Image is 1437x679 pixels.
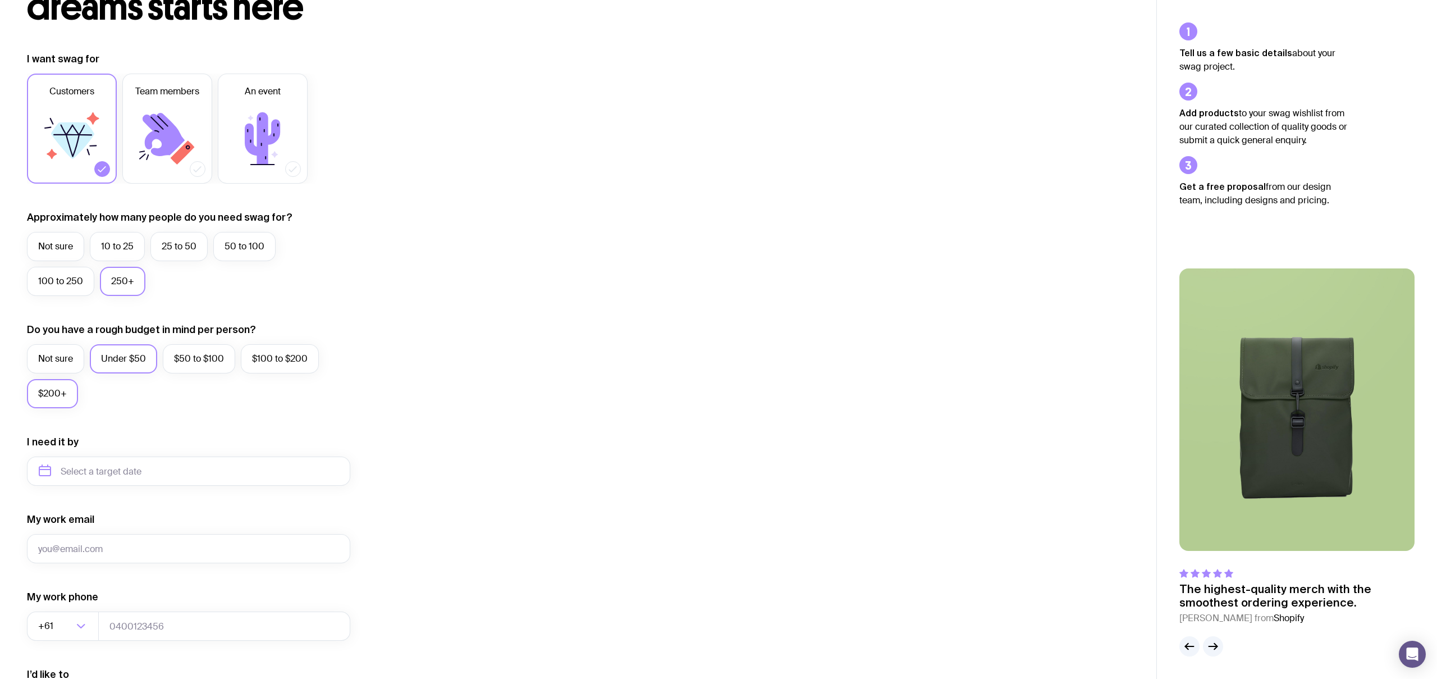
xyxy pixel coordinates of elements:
[245,85,281,98] span: An event
[98,612,350,641] input: 0400123456
[49,85,94,98] span: Customers
[1179,48,1292,58] strong: Tell us a few basic details
[27,344,84,373] label: Not sure
[27,52,99,66] label: I want swag for
[27,435,79,449] label: I need it by
[1179,612,1415,625] cite: [PERSON_NAME] from
[27,457,350,486] input: Select a target date
[27,323,256,336] label: Do you have a rough budget in mind per person?
[27,211,292,224] label: Approximately how many people do you need swag for?
[27,612,99,641] div: Search for option
[1179,582,1415,609] p: The highest-quality merch with the smoothest ordering experience.
[1179,106,1348,147] p: to your swag wishlist from our curated collection of quality goods or submit a quick general enqu...
[1179,180,1348,207] p: from our design team, including designs and pricing.
[27,232,84,261] label: Not sure
[27,534,350,563] input: you@email.com
[1179,181,1266,192] strong: Get a free proposal
[135,85,199,98] span: Team members
[27,590,98,604] label: My work phone
[100,267,145,296] label: 250+
[90,344,157,373] label: Under $50
[56,612,73,641] input: Search for option
[150,232,208,261] label: 25 to 50
[38,612,56,641] span: +61
[1399,641,1426,668] div: Open Intercom Messenger
[90,232,145,261] label: 10 to 25
[1274,612,1304,624] span: Shopify
[213,232,276,261] label: 50 to 100
[27,267,94,296] label: 100 to 250
[1179,108,1239,118] strong: Add products
[241,344,319,373] label: $100 to $200
[163,344,235,373] label: $50 to $100
[1179,46,1348,74] p: about your swag project.
[27,513,94,526] label: My work email
[27,379,78,408] label: $200+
